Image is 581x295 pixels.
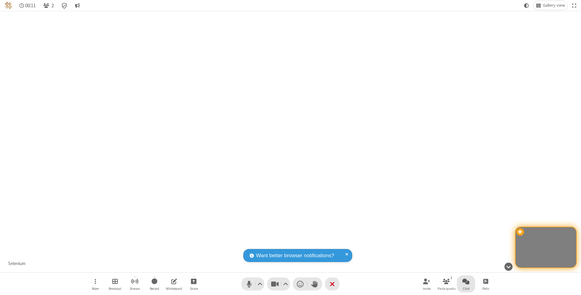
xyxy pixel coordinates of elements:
[150,287,159,290] span: Record
[166,287,182,290] span: Whiteboard
[126,275,144,293] button: Start streaming
[502,259,515,274] button: Hide
[92,287,99,290] span: More
[482,287,489,290] span: Polls
[5,2,12,9] img: QA Selenium DO NOT DELETE OR CHANGE
[72,1,82,10] button: Conversation
[423,287,431,290] span: Invite
[307,277,322,290] button: Raise hand
[109,287,121,290] span: Breakout
[185,275,203,293] button: Start sharing
[325,277,340,290] button: End or leave meeting
[165,275,183,293] button: Open shared whiteboard
[59,1,70,10] div: Meeting details Encryption enabled
[145,275,163,293] button: Start recording
[6,260,28,267] div: Selenium
[241,277,264,290] button: Mute (⌘+Shift+A)
[41,1,56,10] button: Open participant list
[282,277,290,290] button: Video setting
[267,277,290,290] button: Stop video (⌘+Shift+V)
[190,287,198,290] span: Share
[17,1,38,10] div: Timer
[438,287,455,290] span: Participants
[437,275,455,293] button: Open participant list
[570,1,579,10] button: Fullscreen
[449,275,454,280] div: 2
[256,252,334,260] span: Want better browser notifications?
[463,287,470,290] span: Chat
[418,275,436,293] button: Invite participants (⌘+Shift+I)
[25,3,36,8] span: 00:11
[106,275,124,293] button: Manage Breakout Rooms
[86,275,104,293] button: Open menu
[51,3,54,8] span: 2
[477,275,495,293] button: Open poll
[256,277,264,290] button: Audio settings
[293,277,307,290] button: Send a reaction
[457,275,475,293] button: Open chat
[522,1,531,10] button: Using system theme
[543,3,565,8] span: Gallery view
[533,1,567,10] button: Change layout
[130,287,140,290] span: Stream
